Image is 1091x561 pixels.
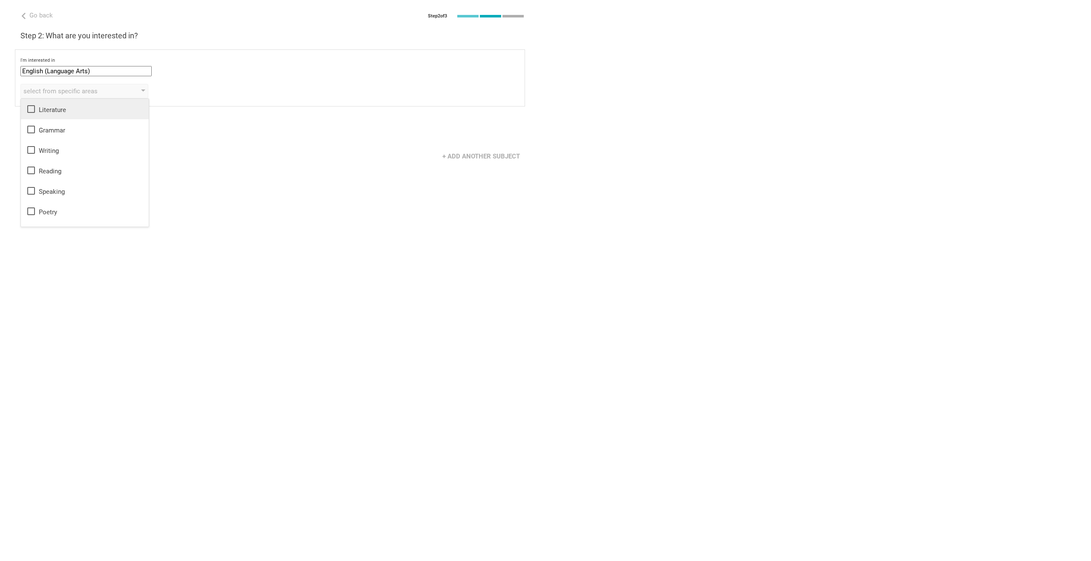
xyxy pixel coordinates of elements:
[428,13,447,19] div: Step 2 of 3
[20,31,525,41] h3: Step 2: What are you interested in?
[437,148,525,164] div: + Add another subject
[23,87,121,95] div: select from specific areas
[20,58,520,63] div: I'm interested in
[20,66,152,76] input: subject or discipline
[29,12,53,19] span: Go back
